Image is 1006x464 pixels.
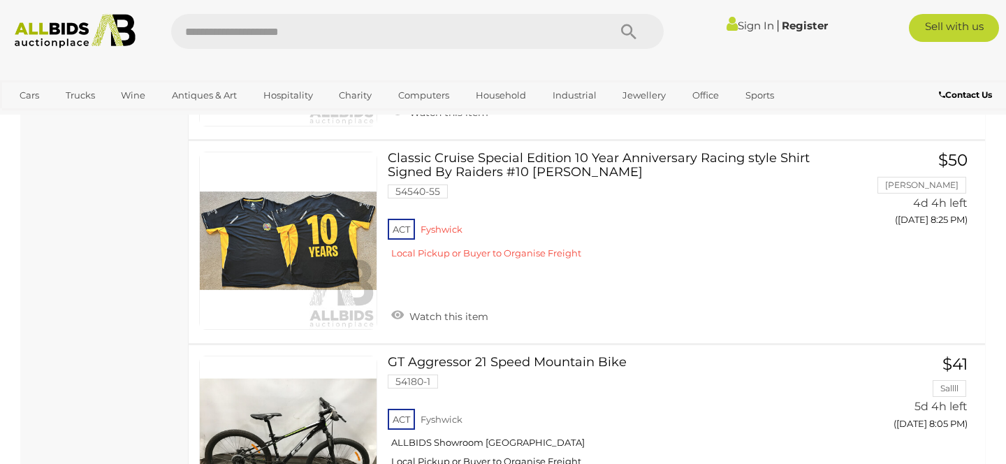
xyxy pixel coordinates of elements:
[782,19,828,32] a: Register
[863,356,971,437] a: $41 Sallll 5d 4h left ([DATE] 8:05 PM)
[863,152,971,233] a: $50 [PERSON_NAME] 4d 4h left ([DATE] 8:25 PM)
[406,310,488,323] span: Watch this item
[10,107,128,130] a: [GEOGRAPHIC_DATA]
[727,19,774,32] a: Sign In
[736,84,783,107] a: Sports
[8,14,143,48] img: Allbids.com.au
[776,17,780,33] span: |
[939,89,992,100] b: Contact Us
[388,305,492,326] a: Watch this item
[613,84,675,107] a: Jewellery
[112,84,154,107] a: Wine
[163,84,246,107] a: Antiques & Art
[330,84,381,107] a: Charity
[544,84,606,107] a: Industrial
[938,150,968,170] span: $50
[594,14,664,49] button: Search
[398,152,842,269] a: Classic Cruise Special Edition 10 Year Anniversary Racing style Shirt Signed By Raiders #10 [PERS...
[389,84,458,107] a: Computers
[909,14,999,42] a: Sell with us
[683,84,728,107] a: Office
[10,84,48,107] a: Cars
[254,84,322,107] a: Hospitality
[57,84,104,107] a: Trucks
[942,354,968,374] span: $41
[939,87,996,103] a: Contact Us
[467,84,535,107] a: Household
